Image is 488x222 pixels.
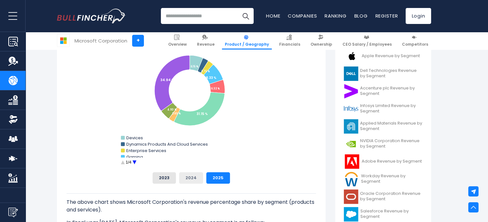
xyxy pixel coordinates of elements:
[126,148,166,154] text: Enterprise Services
[340,153,426,170] a: Adobe Revenue by Segment
[67,198,316,214] p: The above chart shows Microsoft Corporation's revenue percentage share by segment (products and s...
[344,207,358,221] img: CRM logo
[340,135,426,153] a: NVIDIA Corporation Revenue by Segment
[360,68,422,79] span: Dell Technologies Revenue by Segment
[344,189,358,204] img: ORCL logo
[360,209,422,219] span: Salesforce Revenue by Segment
[206,172,230,184] button: 2025
[126,135,143,141] text: Devices
[344,154,360,169] img: ADBE logo
[126,160,131,165] text: 1/4
[344,84,358,98] img: ACN logo
[344,102,358,116] img: INFY logo
[57,34,69,47] img: MSFT logo
[340,188,426,205] a: Oracle Corporation Revenue by Segment
[360,121,422,132] span: Applied Materials Revenue by Segment
[266,12,280,19] a: Home
[238,8,254,24] button: Search
[288,12,317,19] a: Companies
[132,35,144,47] a: +
[362,159,422,164] span: Adobe Revenue by Segment
[342,42,392,47] span: CEO Salary / Employees
[126,154,143,160] text: Gaming
[340,170,426,188] a: Workday Revenue by Segment
[161,78,174,82] tspan: 34.94 %
[308,32,335,50] a: Ownership
[340,82,426,100] a: Accenture plc Revenue by Segment
[344,66,358,81] img: DELL logo
[360,138,422,149] span: NVIDIA Corporation Revenue by Segment
[361,173,422,184] span: Workday Revenue by Segment
[126,141,208,147] text: Dynamics Products And Cloud Services
[206,75,216,80] tspan: 8.33 %
[340,32,395,50] a: CEO Salary / Employees
[360,191,422,202] span: Oracle Corporation Revenue by Segment
[153,172,176,184] button: 2023
[325,12,346,19] a: Ranking
[354,12,367,19] a: Blog
[222,32,272,50] a: Product / Geography
[191,65,198,68] tspan: 6.15 %
[197,111,208,116] tspan: 31.15 %
[67,39,316,167] svg: Microsoft Corporation's Revenue Share by Segment
[399,32,431,50] a: Competitors
[344,49,360,63] img: AAPL logo
[179,172,203,184] button: 2024
[197,42,215,47] span: Revenue
[172,112,181,115] tspan: 2.63 %
[311,42,332,47] span: Ownership
[340,47,426,65] a: Apple Revenue by Segment
[75,37,127,44] div: Microsoft Corporation
[360,86,422,96] span: Accenture plc Revenue by Segment
[276,32,303,50] a: Financials
[165,32,190,50] a: Overview
[168,42,187,47] span: Overview
[211,87,220,90] tspan: 6.32 %
[57,9,126,23] a: Go to homepage
[344,172,359,186] img: WDAY logo
[375,12,398,19] a: Register
[340,65,426,82] a: Dell Technologies Revenue by Segment
[405,8,431,24] a: Login
[362,53,420,59] span: Apple Revenue by Segment
[194,32,217,50] a: Revenue
[225,42,269,47] span: Product / Geography
[360,103,422,114] span: Infosys Limited Revenue by Segment
[344,137,358,151] img: NVDA logo
[279,42,300,47] span: Financials
[57,9,126,23] img: Bullfincher logo
[344,119,358,134] img: AMAT logo
[8,115,18,124] img: Ownership
[167,108,177,111] tspan: 4.93 %
[402,42,428,47] span: Competitors
[201,70,210,73] tspan: 2.75 %
[340,118,426,135] a: Applied Materials Revenue by Segment
[340,100,426,118] a: Infosys Limited Revenue by Segment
